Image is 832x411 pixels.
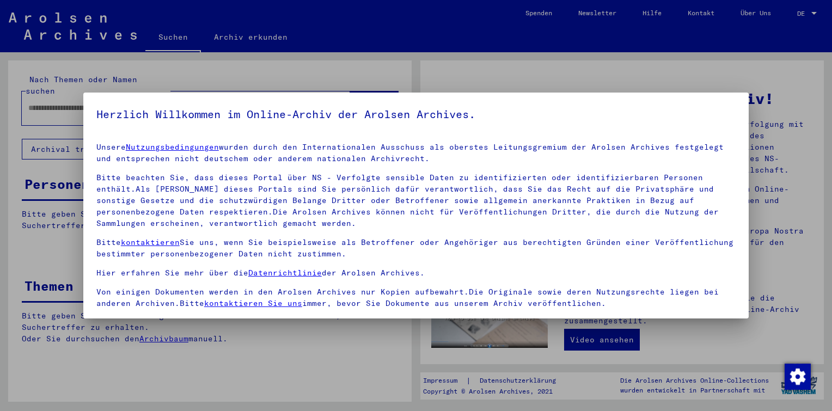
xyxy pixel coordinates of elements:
a: kontaktieren Sie uns [204,298,302,308]
p: Unsere wurden durch den Internationalen Ausschuss als oberstes Leitungsgremium der Arolsen Archiv... [96,142,736,164]
p: Von einigen Dokumenten werden in den Arolsen Archives nur Kopien aufbewahrt.Die Originale sowie d... [96,286,736,309]
img: Zustimmung ändern [785,364,811,390]
h5: Herzlich Willkommen im Online-Archiv der Arolsen Archives. [96,106,736,123]
p: Bitte beachten Sie, dass dieses Portal über NS - Verfolgte sensible Daten zu identifizierten oder... [96,172,736,229]
p: Bitte Sie uns, wenn Sie beispielsweise als Betroffener oder Angehöriger aus berechtigten Gründen ... [96,237,736,260]
p: Hier erfahren Sie mehr über die der Arolsen Archives. [96,267,736,279]
a: Nutzungsbedingungen [126,142,219,152]
a: Datenrichtlinie [248,268,322,278]
a: kontaktieren [121,237,180,247]
span: Einverständniserklärung: Hiermit erkläre ich mich damit einverstanden, dass ich sensible personen... [109,317,736,369]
